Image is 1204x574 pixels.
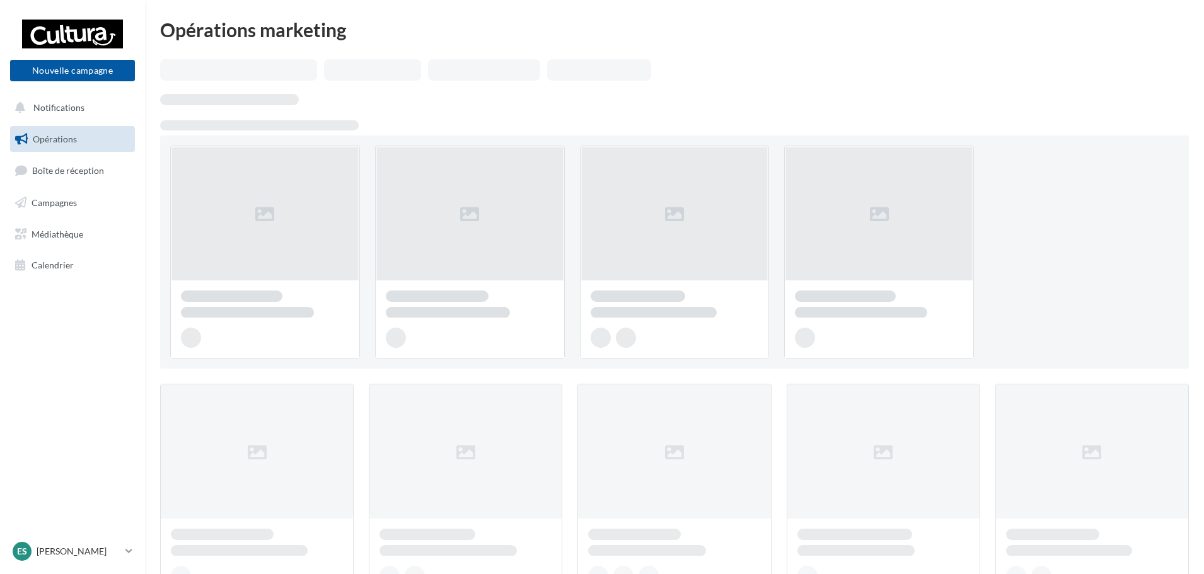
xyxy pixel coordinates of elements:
span: Médiathèque [32,228,83,239]
span: Campagnes [32,197,77,208]
button: Notifications [8,95,132,121]
a: Médiathèque [8,221,137,248]
div: Opérations marketing [160,20,1189,39]
a: Calendrier [8,252,137,278]
span: ES [17,545,27,558]
span: Notifications [33,102,84,113]
span: Opérations [33,134,77,144]
a: ES [PERSON_NAME] [10,539,135,563]
p: [PERSON_NAME] [37,545,120,558]
a: Campagnes [8,190,137,216]
a: Opérations [8,126,137,152]
span: Calendrier [32,260,74,270]
span: Boîte de réception [32,165,104,176]
button: Nouvelle campagne [10,60,135,81]
a: Boîte de réception [8,157,137,184]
